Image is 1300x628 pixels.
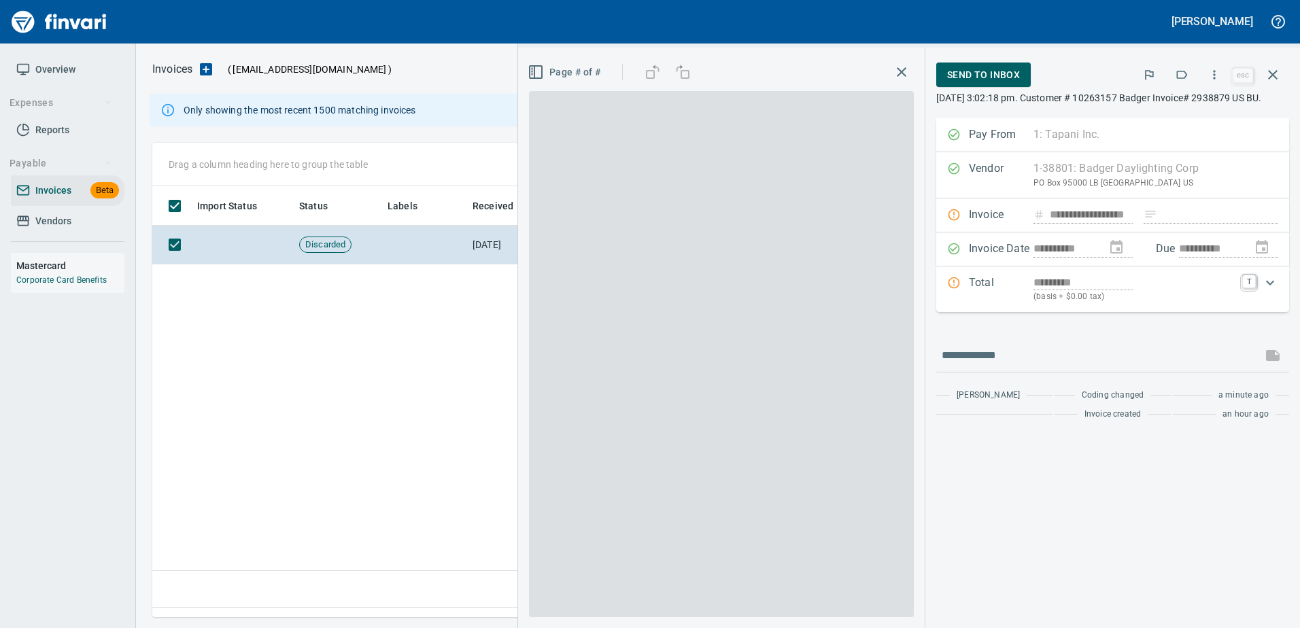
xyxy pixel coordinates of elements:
[1199,60,1229,90] button: More
[11,175,124,206] a: InvoicesBeta
[10,155,112,172] span: Payable
[1229,58,1289,91] span: Close invoice
[152,61,192,77] nav: breadcrumb
[4,151,118,176] button: Payable
[1167,60,1197,90] button: Labels
[299,198,345,214] span: Status
[1082,389,1144,402] span: Coding changed
[35,213,71,230] span: Vendors
[16,275,107,285] a: Corporate Card Benefits
[936,63,1031,88] button: Send to Inbox
[1134,60,1164,90] button: Flag
[184,98,416,122] div: Only showing the most recent 1500 matching invoices
[197,198,275,214] span: Import Status
[947,67,1020,84] span: Send to Inbox
[936,266,1289,312] div: Expand
[11,115,124,145] a: Reports
[1171,14,1253,29] h5: [PERSON_NAME]
[11,54,124,85] a: Overview
[473,198,513,214] span: Received
[936,91,1289,105] p: [DATE] 3:02:18 pm. Customer # 10263157 Badger Invoice# 2938879 US BU.
[473,198,531,214] span: Received
[1256,339,1289,372] span: This records your message into the invoice and notifies anyone mentioned
[1233,68,1253,83] a: esc
[1222,408,1269,421] span: an hour ago
[10,94,112,111] span: Expenses
[35,122,69,139] span: Reports
[969,275,1033,304] p: Total
[957,389,1020,402] span: [PERSON_NAME]
[11,206,124,237] a: Vendors
[90,183,119,198] span: Beta
[8,5,110,38] img: Finvari
[299,198,328,214] span: Status
[4,90,118,116] button: Expenses
[16,258,124,273] h6: Mastercard
[300,239,351,251] span: Discarded
[197,198,257,214] span: Import Status
[1084,408,1142,421] span: Invoice created
[1033,290,1234,304] p: (basis + $0.00 tax)
[1242,275,1256,288] a: T
[169,158,368,171] p: Drag a column heading here to group the table
[1168,11,1256,32] button: [PERSON_NAME]
[220,63,392,76] p: ( )
[35,182,71,199] span: Invoices
[388,198,435,214] span: Labels
[192,61,220,77] button: Upload an Invoice
[152,61,192,77] p: Invoices
[467,226,542,264] td: [DATE]
[35,61,75,78] span: Overview
[388,198,417,214] span: Labels
[1218,389,1269,402] span: a minute ago
[231,63,388,76] span: [EMAIL_ADDRESS][DOMAIN_NAME]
